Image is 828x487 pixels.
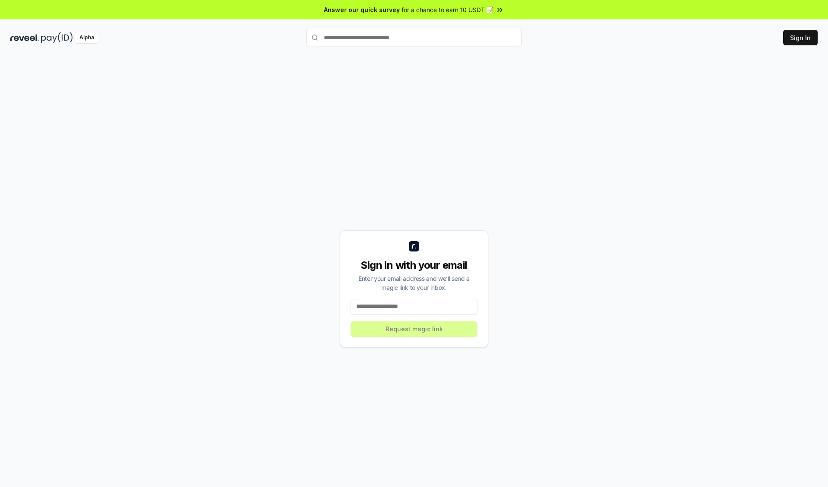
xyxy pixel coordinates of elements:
img: pay_id [41,32,73,43]
div: Alpha [75,32,99,43]
div: Sign in with your email [351,258,477,272]
span: for a chance to earn 10 USDT 📝 [401,5,494,14]
div: Enter your email address and we’ll send a magic link to your inbox. [351,274,477,292]
img: logo_small [409,241,419,251]
button: Sign In [783,30,818,45]
img: reveel_dark [10,32,39,43]
span: Answer our quick survey [324,5,400,14]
